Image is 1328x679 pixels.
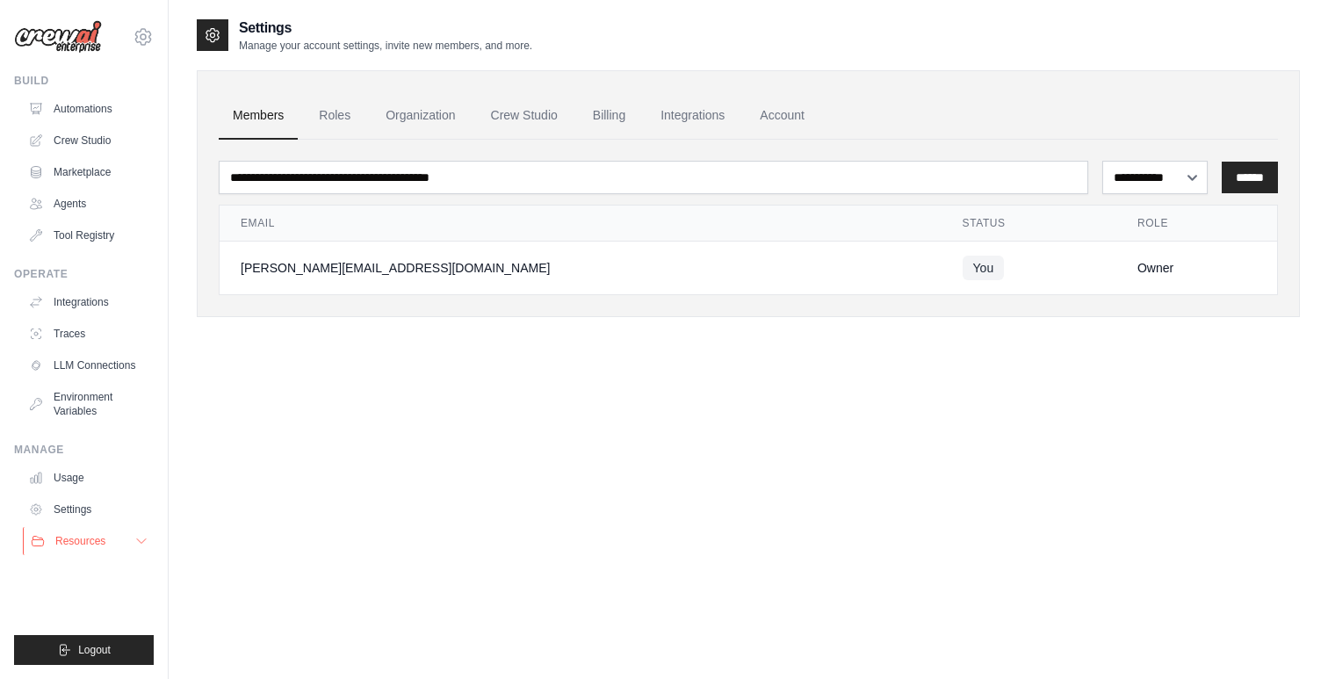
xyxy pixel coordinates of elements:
[21,190,154,218] a: Agents
[21,495,154,524] a: Settings
[942,206,1116,242] th: Status
[21,383,154,425] a: Environment Variables
[21,320,154,348] a: Traces
[23,527,155,555] button: Resources
[646,92,739,140] a: Integrations
[305,92,364,140] a: Roles
[219,92,298,140] a: Members
[14,74,154,88] div: Build
[21,288,154,316] a: Integrations
[746,92,819,140] a: Account
[14,267,154,281] div: Operate
[14,635,154,665] button: Logout
[220,206,942,242] th: Email
[14,443,154,457] div: Manage
[1137,259,1256,277] div: Owner
[477,92,572,140] a: Crew Studio
[239,18,532,39] h2: Settings
[21,464,154,492] a: Usage
[55,534,105,548] span: Resources
[14,20,102,54] img: Logo
[239,39,532,53] p: Manage your account settings, invite new members, and more.
[21,221,154,249] a: Tool Registry
[21,95,154,123] a: Automations
[963,256,1005,280] span: You
[21,126,154,155] a: Crew Studio
[78,643,111,657] span: Logout
[21,158,154,186] a: Marketplace
[1116,206,1277,242] th: Role
[579,92,639,140] a: Billing
[372,92,469,140] a: Organization
[241,259,920,277] div: [PERSON_NAME][EMAIL_ADDRESS][DOMAIN_NAME]
[21,351,154,379] a: LLM Connections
